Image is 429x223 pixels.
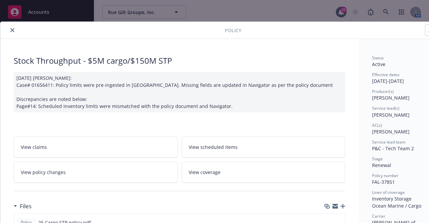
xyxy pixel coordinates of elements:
a: View scheduled items [182,136,346,158]
span: Stage [372,156,383,162]
span: Policy [225,27,241,34]
span: AC(s) [372,122,382,128]
span: Active [372,61,385,67]
button: close [8,26,16,34]
span: FAL-37851 [372,179,395,185]
span: Service lead team [372,139,406,145]
span: Carrier [372,213,385,219]
span: View coverage [189,169,221,176]
a: View coverage [182,162,346,183]
div: Files [14,202,32,211]
span: View claims [21,144,47,151]
span: Effective dates [372,72,400,77]
span: P&C - Tech Team 2 [372,145,414,152]
span: Renewal [372,162,391,168]
span: [PERSON_NAME] [372,128,410,135]
span: Producer(s) [372,89,394,94]
span: Service lead(s) [372,105,400,111]
a: View claims [14,136,178,158]
h3: Files [20,202,32,211]
a: View policy changes [14,162,178,183]
div: Stock Throughput - $5M cargo/$150M STP [14,55,345,66]
span: View policy changes [21,169,66,176]
span: [PERSON_NAME] [372,95,410,101]
span: Lines of coverage [372,189,405,195]
span: Status [372,55,384,61]
div: [DATE] [PERSON_NAME]: Case# 01656411: Policy limits were pre-ingested in [GEOGRAPHIC_DATA]. Missi... [14,72,345,112]
span: View scheduled items [189,144,238,151]
span: Policy number [372,173,399,178]
span: [PERSON_NAME] [372,112,410,118]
